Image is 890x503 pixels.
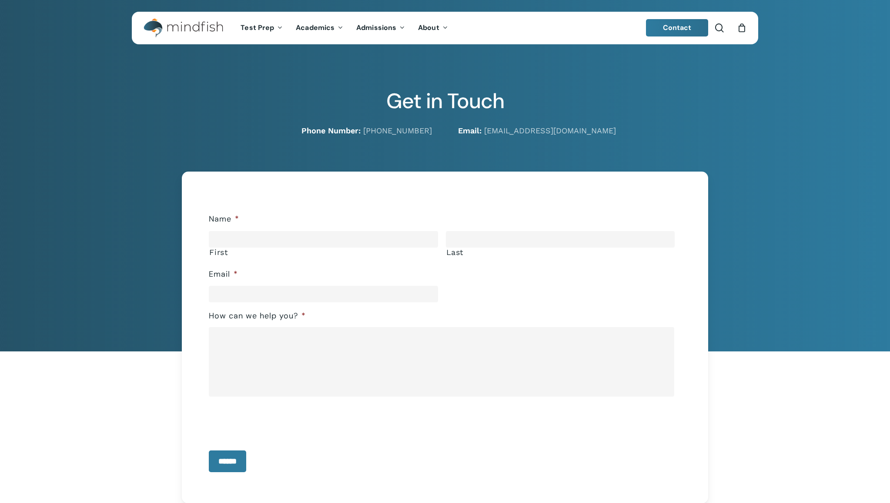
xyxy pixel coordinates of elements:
[234,12,454,44] nav: Main Menu
[241,23,274,32] span: Test Prep
[209,311,306,321] label: How can we help you?
[296,23,335,32] span: Academics
[458,126,482,135] strong: Email:
[301,126,361,135] strong: Phone Number:
[412,24,455,32] a: About
[209,269,238,279] label: Email
[234,24,289,32] a: Test Prep
[663,23,692,32] span: Contact
[363,126,432,135] a: [PHONE_NUMBER]
[209,214,239,224] label: Name
[132,12,758,44] header: Main Menu
[132,89,758,114] h2: Get in Touch
[418,23,439,32] span: About
[484,126,616,135] a: [EMAIL_ADDRESS][DOMAIN_NAME]
[350,24,412,32] a: Admissions
[356,23,396,32] span: Admissions
[209,248,438,257] label: First
[209,403,341,437] iframe: reCAPTCHA
[446,248,675,257] label: Last
[289,24,350,32] a: Academics
[646,19,709,36] a: Contact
